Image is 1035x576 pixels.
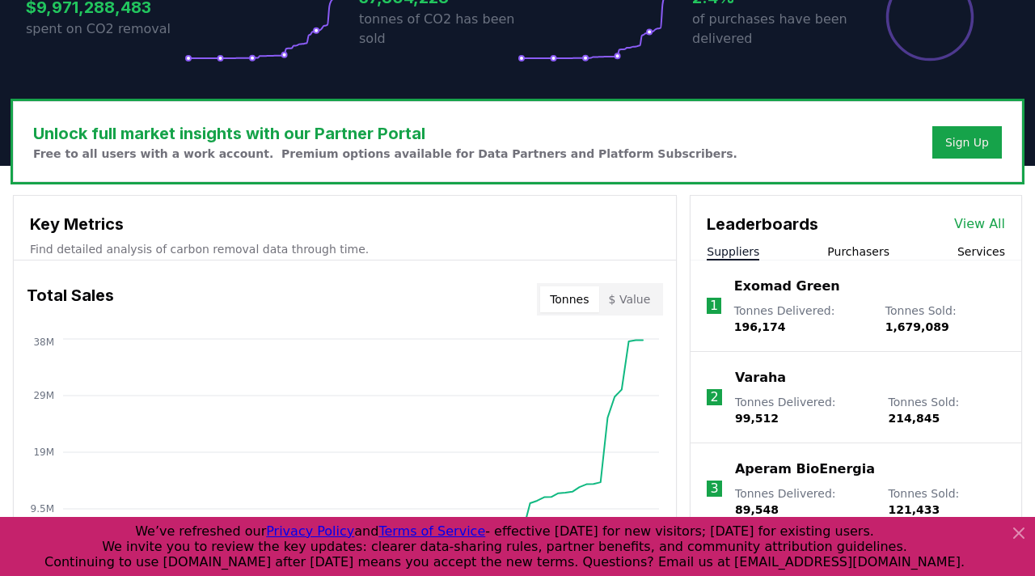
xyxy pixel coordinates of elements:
button: Sign Up [932,126,1002,159]
span: 99,512 [735,412,779,425]
h3: Total Sales [27,283,114,316]
tspan: 29M [33,390,54,401]
button: Suppliers [707,244,759,260]
h3: Leaderboards [707,212,818,236]
span: 1,679,089 [885,320,949,333]
a: View All [954,214,1005,234]
a: Aperam BioEnergia [735,460,875,479]
tspan: 19M [33,447,54,458]
p: Find detailed analysis of carbon removal data through time. [30,241,660,257]
p: Tonnes Delivered : [735,394,872,426]
p: Tonnes Delivered : [734,303,869,335]
p: spent on CO2 removal [26,19,184,39]
tspan: 9.5M [31,503,54,515]
button: Services [957,244,1005,260]
a: Exomad Green [734,277,840,296]
p: 2 [711,388,719,407]
tspan: 38M [33,337,54,348]
h3: Unlock full market insights with our Partner Portal [33,121,737,146]
p: Tonnes Sold : [889,394,1005,426]
p: 1 [710,296,718,316]
button: Tonnes [540,286,598,312]
p: 3 [711,479,719,498]
p: Tonnes Sold : [885,303,1005,335]
span: 89,548 [735,503,779,516]
h3: Key Metrics [30,212,660,236]
p: tonnes of CO2 has been sold [359,10,517,49]
span: 121,433 [889,503,940,516]
p: Tonnes Sold : [889,485,1005,518]
p: Tonnes Delivered : [735,485,872,518]
p: Free to all users with a work account. Premium options available for Data Partners and Platform S... [33,146,737,162]
button: $ Value [599,286,661,312]
a: Varaha [735,368,786,388]
span: 196,174 [734,320,786,333]
span: 214,845 [889,412,940,425]
button: Purchasers [827,244,889,260]
p: of purchases have been delivered [692,10,851,49]
a: Sign Up [945,134,989,150]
